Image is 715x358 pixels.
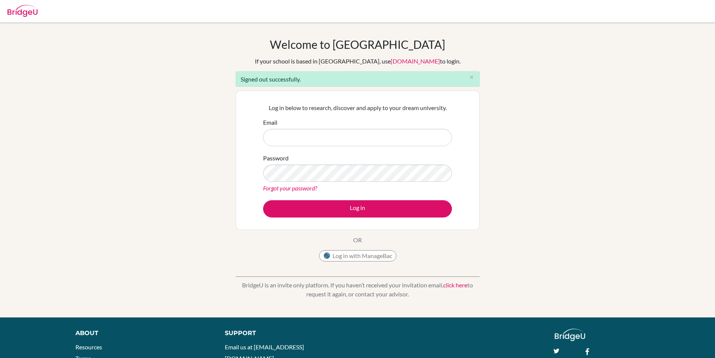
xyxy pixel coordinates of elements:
button: Log in with ManageBac [319,250,396,261]
a: Forgot your password? [263,184,317,192]
i: close [469,74,474,80]
img: logo_white@2x-f4f0deed5e89b7ecb1c2cc34c3e3d731f90f0f143d5ea2071677605dd97b5244.png [555,329,585,341]
img: Bridge-U [8,5,38,17]
div: Signed out successfully. [236,71,480,87]
p: Log in below to research, discover and apply to your dream university. [263,103,452,112]
a: click here [443,281,467,289]
h1: Welcome to [GEOGRAPHIC_DATA] [270,38,445,51]
label: Password [263,154,289,163]
p: OR [353,236,362,245]
label: Email [263,118,277,127]
a: Resources [75,343,102,350]
div: If your school is based in [GEOGRAPHIC_DATA], use to login. [255,57,461,66]
p: BridgeU is an invite only platform. If you haven’t received your invitation email, to request it ... [236,281,480,299]
a: [DOMAIN_NAME] [391,57,440,65]
button: Log in [263,200,452,218]
div: Support [225,329,349,338]
div: About [75,329,208,338]
button: Close [464,72,479,83]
